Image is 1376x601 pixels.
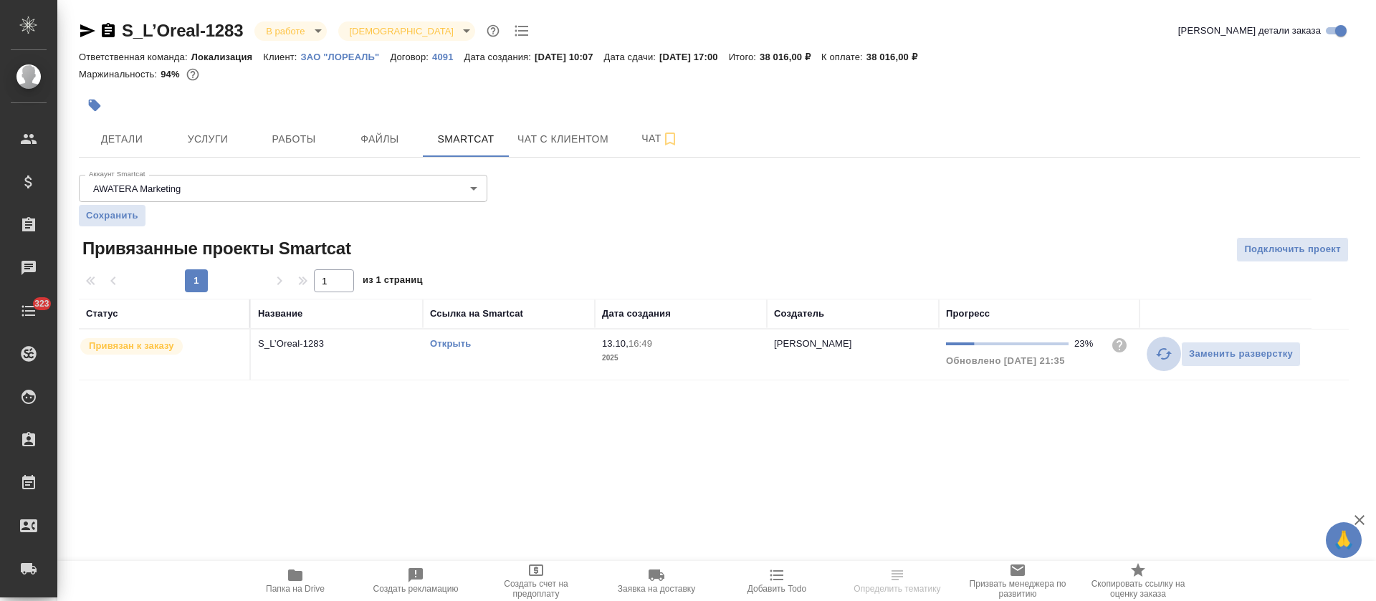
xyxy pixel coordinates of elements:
p: [PERSON_NAME] [774,338,852,349]
button: Сохранить [79,205,145,226]
button: 2028.48 RUB; [183,65,202,84]
button: Обновить прогресс [1147,337,1181,371]
span: Услуги [173,130,242,148]
button: Скопировать ссылку [100,22,117,39]
button: Todo [511,20,532,42]
p: Привязан к заказу [89,339,174,353]
div: В работе [254,21,326,41]
div: Прогресс [946,307,990,321]
a: ЗАО "ЛОРЕАЛЬ" [301,50,391,62]
button: Заменить разверстку [1181,342,1301,367]
span: Подключить проект [1244,241,1341,258]
span: [PERSON_NAME] детали заказа [1178,24,1321,38]
p: 38 016,00 ₽ [760,52,821,62]
p: Ответственная команда: [79,52,191,62]
p: К оплате: [821,52,866,62]
div: AWATERA Marketing [79,175,487,202]
div: 23% [1074,337,1099,351]
p: Договор: [390,52,432,62]
p: 13.10, [602,338,629,349]
span: 323 [26,297,58,311]
span: 🙏 [1332,525,1356,555]
div: Название [258,307,302,321]
button: [DEMOGRAPHIC_DATA] [345,25,458,37]
button: Добавить тэг [79,90,110,121]
button: 🙏 [1326,522,1362,558]
a: 323 [4,293,54,329]
p: Клиент: [263,52,300,62]
a: 4091 [432,50,464,62]
p: [DATE] 10:07 [535,52,604,62]
button: AWATERA Marketing [89,183,185,195]
span: Обновлено [DATE] 21:35 [946,355,1065,366]
p: Маржинальность: [79,69,161,80]
button: Подключить проект [1236,237,1349,262]
span: Чат [626,130,694,148]
p: Дата сдачи: [604,52,659,62]
button: Доп статусы указывают на важность/срочность заказа [484,21,502,40]
p: 16:49 [629,338,652,349]
button: Скопировать ссылку для ЯМессенджера [79,22,96,39]
p: S_L’Oreal-1283 [258,337,416,351]
span: Файлы [345,130,414,148]
span: из 1 страниц [363,271,423,292]
div: В работе [338,21,475,41]
p: 4091 [432,52,464,62]
span: Детали [87,130,156,148]
p: 38 016,00 ₽ [866,52,928,62]
a: Открыть [430,338,471,349]
span: Чат с клиентом [517,130,608,148]
p: 2025 [602,351,760,365]
p: Локализация [191,52,264,62]
span: Smartcat [431,130,500,148]
p: [DATE] 17:00 [659,52,729,62]
p: 94% [161,69,183,80]
p: Итого: [729,52,760,62]
a: S_L’Oreal-1283 [122,21,243,40]
div: Создатель [774,307,824,321]
svg: Подписаться [661,130,679,148]
span: Привязанные проекты Smartcat [79,237,351,260]
span: Заменить разверстку [1189,346,1293,362]
p: Дата создания: [464,52,535,62]
div: Ссылка на Smartcat [430,307,523,321]
button: В работе [262,25,309,37]
div: Статус [86,307,118,321]
span: Работы [259,130,328,148]
span: Сохранить [86,208,138,223]
div: Дата создания [602,307,671,321]
p: ЗАО "ЛОРЕАЛЬ" [301,52,391,62]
